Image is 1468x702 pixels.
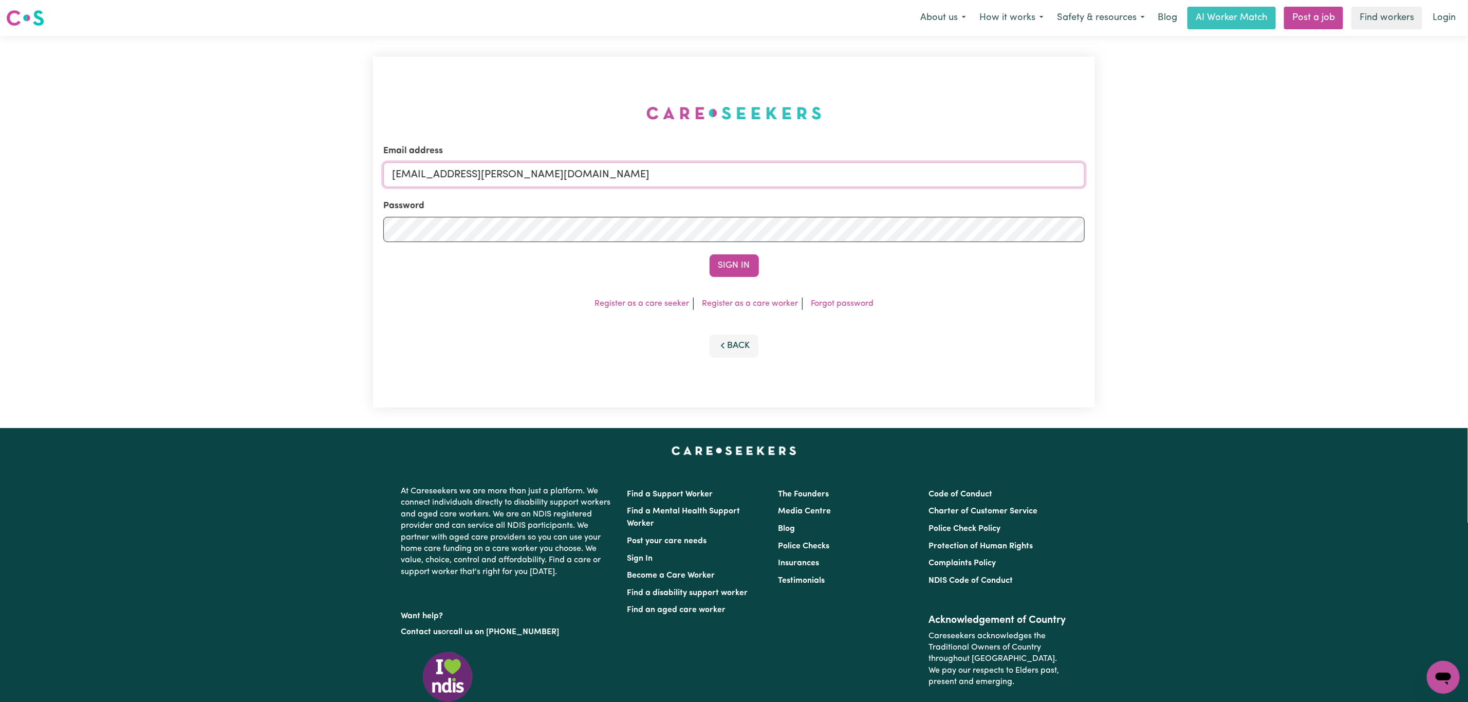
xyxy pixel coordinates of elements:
[383,144,443,158] label: Email address
[6,9,44,27] img: Careseekers logo
[627,555,653,563] a: Sign In
[627,606,726,614] a: Find an aged care worker
[401,482,615,582] p: At Careseekers we are more than just a platform. We connect individuals directly to disability su...
[778,507,831,515] a: Media Centre
[1050,7,1151,29] button: Safety & resources
[928,525,1000,533] a: Police Check Policy
[778,559,819,567] a: Insurances
[627,507,740,528] a: Find a Mental Health Support Worker
[401,628,442,636] a: Contact us
[1187,7,1276,29] a: AI Worker Match
[778,542,829,550] a: Police Checks
[1427,661,1460,694] iframe: Button to launch messaging window, conversation in progress
[627,537,707,545] a: Post your care needs
[928,614,1067,626] h2: Acknowledgement of Country
[778,525,795,533] a: Blog
[710,335,759,357] button: Back
[450,628,560,636] a: call us on [PHONE_NUMBER]
[383,199,424,213] label: Password
[702,300,798,308] a: Register as a care worker
[811,300,874,308] a: Forgot password
[627,490,713,498] a: Find a Support Worker
[1426,7,1462,29] a: Login
[401,606,615,622] p: Want help?
[627,589,748,597] a: Find a disability support worker
[928,507,1037,515] a: Charter of Customer Service
[778,577,825,585] a: Testimonials
[672,447,796,455] a: Careseekers home page
[401,622,615,642] p: or
[778,490,829,498] a: The Founders
[928,626,1067,692] p: Careseekers acknowledges the Traditional Owners of Country throughout [GEOGRAPHIC_DATA]. We pay o...
[383,162,1085,187] input: Email address
[928,559,996,567] a: Complaints Policy
[928,490,992,498] a: Code of Conduct
[928,577,1013,585] a: NDIS Code of Conduct
[627,571,715,580] a: Become a Care Worker
[1284,7,1343,29] a: Post a job
[928,542,1033,550] a: Protection of Human Rights
[1151,7,1183,29] a: Blog
[1351,7,1422,29] a: Find workers
[6,6,44,30] a: Careseekers logo
[914,7,973,29] button: About us
[973,7,1050,29] button: How it works
[594,300,689,308] a: Register as a care seeker
[710,254,759,277] button: Sign In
